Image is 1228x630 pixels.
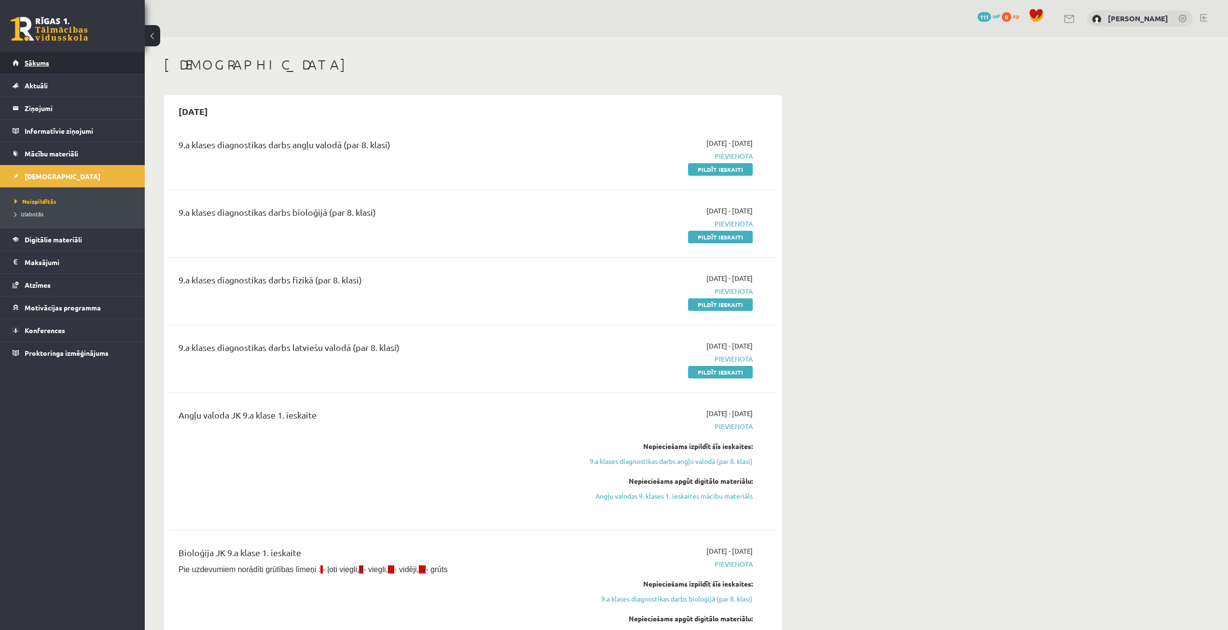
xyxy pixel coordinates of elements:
[25,280,51,289] span: Atzīmes
[571,614,753,624] div: Nepieciešams apgūt digitālo materiālu:
[25,149,78,158] span: Mācību materiāli
[706,273,753,283] span: [DATE] - [DATE]
[14,210,43,218] span: Izlabotās
[179,138,556,156] div: 9.a klases diagnostikas darbs angļu valodā (par 8. klasi)
[13,74,133,97] a: Aktuāli
[25,303,101,312] span: Motivācijas programma
[11,17,88,41] a: Rīgas 1. Tālmācības vidusskola
[169,100,218,123] h2: [DATE]
[179,565,448,574] span: Pie uzdevumiem norādīti grūtības līmeņi : - ļoti viegli, - viegli, - vidēji, - grūts
[571,491,753,501] a: Angļu valodas 9. klases 1. ieskaites mācību materiāls
[25,58,49,67] span: Sākums
[13,165,133,187] a: [DEMOGRAPHIC_DATA]
[14,197,56,205] span: Neizpildītās
[571,441,753,451] div: Nepieciešams izpildīt šīs ieskaites:
[388,565,394,574] span: III
[419,565,426,574] span: IV
[25,172,100,181] span: [DEMOGRAPHIC_DATA]
[25,251,133,273] legend: Maksājumi
[320,565,322,574] span: I
[14,197,135,206] a: Neizpildītās
[571,559,753,569] span: Pievienota
[13,97,133,119] a: Ziņojumi
[25,235,82,244] span: Digitālie materiāli
[706,206,753,216] span: [DATE] - [DATE]
[179,273,556,291] div: 9.a klases diagnostikas darbs fizikā (par 8. klasi)
[571,456,753,466] a: 9.a klases diagnostikas darbs angļu valodā (par 8. klasi)
[25,349,109,357] span: Proktoringa izmēģinājums
[25,326,65,335] span: Konferences
[978,12,991,22] span: 111
[179,341,556,359] div: 9.a klases diagnostikas darbs latviešu valodā (par 8. klasi)
[13,342,133,364] a: Proktoringa izmēģinājums
[179,408,556,426] div: Angļu valoda JK 9.a klase 1. ieskaite
[13,52,133,74] a: Sākums
[13,319,133,341] a: Konferences
[688,231,753,243] a: Pildīt ieskaiti
[179,546,556,564] div: Bioloģija JK 9.a klase 1. ieskaite
[706,341,753,351] span: [DATE] - [DATE]
[571,286,753,296] span: Pievienota
[25,97,133,119] legend: Ziņojumi
[571,579,753,589] div: Nepieciešams izpildīt šīs ieskaites:
[706,408,753,419] span: [DATE] - [DATE]
[571,354,753,364] span: Pievienota
[25,81,48,90] span: Aktuāli
[13,251,133,273] a: Maksājumi
[13,274,133,296] a: Atzīmes
[993,12,1000,20] span: mP
[179,206,556,224] div: 9.a klases diagnostikas darbs bioloģijā (par 8. klasi)
[13,296,133,319] a: Motivācijas programma
[688,366,753,378] a: Pildīt ieskaiti
[688,298,753,311] a: Pildīt ieskaiti
[571,151,753,161] span: Pievienota
[359,565,363,574] span: II
[13,142,133,165] a: Mācību materiāli
[1092,14,1102,24] img: Alekss Kozlovskis
[1013,12,1019,20] span: xp
[706,546,753,556] span: [DATE] - [DATE]
[1002,12,1024,20] a: 0 xp
[571,594,753,604] a: 9.a klases diagnostikas darbs bioloģijā (par 8. klasi)
[571,421,753,432] span: Pievienota
[14,210,135,218] a: Izlabotās
[1002,12,1011,22] span: 0
[1108,14,1168,23] a: [PERSON_NAME]
[978,12,1000,20] a: 111 mP
[688,163,753,176] a: Pildīt ieskaiti
[571,476,753,486] div: Nepieciešams apgūt digitālo materiālu:
[164,56,782,73] h1: [DEMOGRAPHIC_DATA]
[706,138,753,148] span: [DATE] - [DATE]
[571,219,753,229] span: Pievienota
[25,120,133,142] legend: Informatīvie ziņojumi
[13,228,133,251] a: Digitālie materiāli
[13,120,133,142] a: Informatīvie ziņojumi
